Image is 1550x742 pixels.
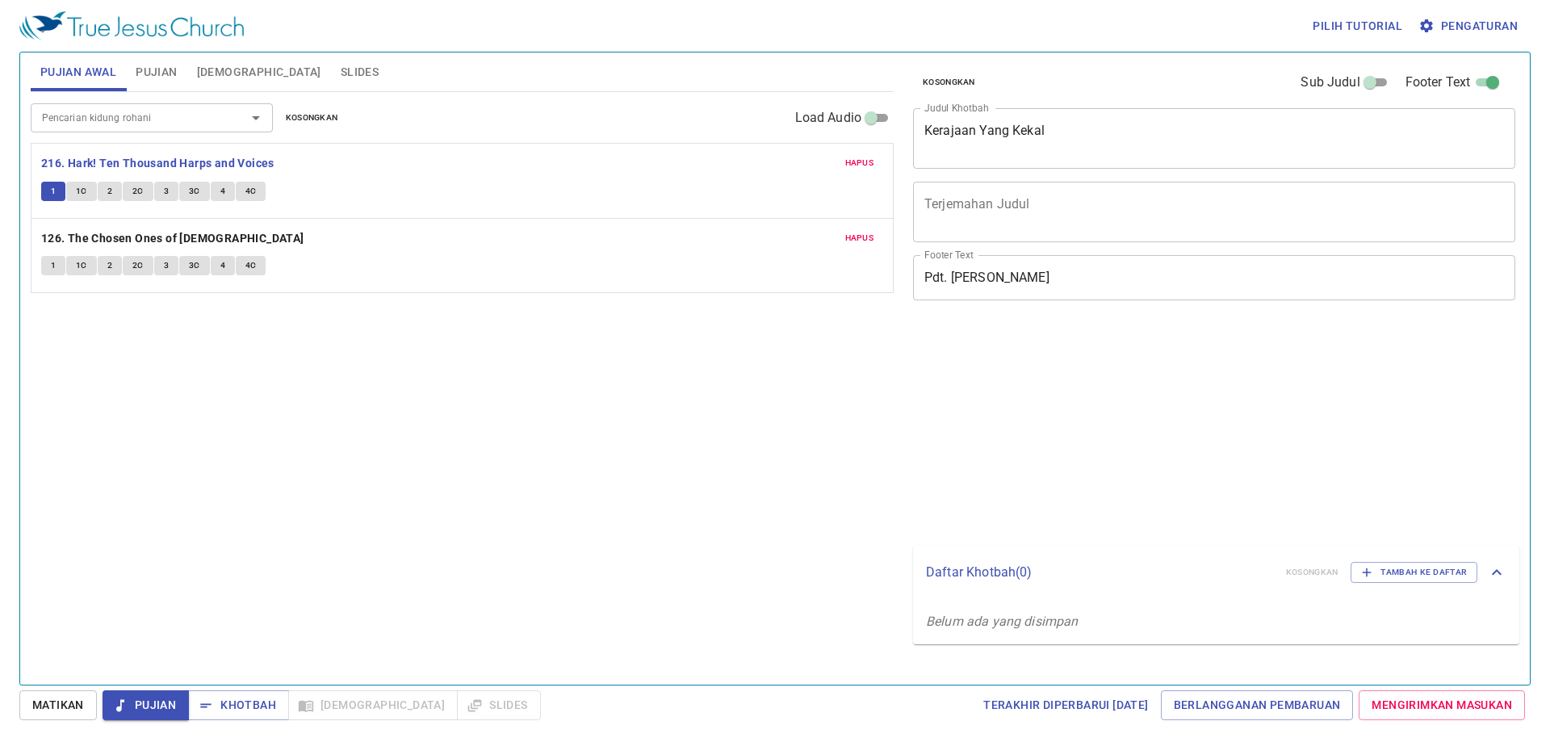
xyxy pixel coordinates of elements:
[845,156,874,170] span: Hapus
[123,256,153,275] button: 2C
[245,107,267,129] button: Open
[836,228,884,248] button: Hapus
[907,317,1397,540] iframe: from-child
[41,153,274,174] b: 216. Hark! Ten Thousand Harps and Voices
[983,695,1148,715] span: Terakhir Diperbarui [DATE]
[103,690,189,720] button: Pujian
[51,258,56,273] span: 1
[164,258,169,273] span: 3
[795,108,862,128] span: Load Audio
[1422,16,1518,36] span: Pengaturan
[1301,73,1359,92] span: Sub Judul
[197,62,321,82] span: [DEMOGRAPHIC_DATA]
[1359,690,1525,720] a: Mengirimkan Masukan
[977,690,1154,720] a: Terakhir Diperbarui [DATE]
[1415,11,1524,41] button: Pengaturan
[32,695,84,715] span: Matikan
[913,73,985,92] button: Kosongkan
[179,182,210,201] button: 3C
[19,11,244,40] img: True Jesus Church
[123,182,153,201] button: 2C
[189,184,200,199] span: 3C
[40,62,116,82] span: Pujian Awal
[276,108,348,128] button: Kosongkan
[211,256,235,275] button: 4
[926,563,1273,582] p: Daftar Khotbah ( 0 )
[132,258,144,273] span: 2C
[51,184,56,199] span: 1
[164,184,169,199] span: 3
[245,184,257,199] span: 4C
[286,111,338,125] span: Kosongkan
[1306,11,1409,41] button: Pilih tutorial
[115,695,176,715] span: Pujian
[211,182,235,201] button: 4
[1372,695,1512,715] span: Mengirimkan Masukan
[188,690,289,720] button: Khotbah
[926,614,1078,629] i: Belum ada yang disimpan
[201,695,276,715] span: Khotbah
[913,546,1519,599] div: Daftar Khotbah(0)KosongkanTambah ke Daftar
[98,256,122,275] button: 2
[341,62,379,82] span: Slides
[98,182,122,201] button: 2
[236,256,266,275] button: 4C
[41,256,65,275] button: 1
[76,184,87,199] span: 1C
[1405,73,1471,92] span: Footer Text
[1313,16,1402,36] span: Pilih tutorial
[836,153,884,173] button: Hapus
[66,256,97,275] button: 1C
[41,153,277,174] button: 216. Hark! Ten Thousand Harps and Voices
[66,182,97,201] button: 1C
[1174,695,1341,715] span: Berlangganan Pembaruan
[924,123,1504,153] textarea: Kerajaan Yang Kekal
[923,75,975,90] span: Kosongkan
[107,258,112,273] span: 2
[236,182,266,201] button: 4C
[41,182,65,201] button: 1
[220,184,225,199] span: 4
[76,258,87,273] span: 1C
[179,256,210,275] button: 3C
[845,231,874,245] span: Hapus
[154,256,178,275] button: 3
[1351,562,1477,583] button: Tambah ke Daftar
[189,258,200,273] span: 3C
[245,258,257,273] span: 4C
[1361,565,1467,580] span: Tambah ke Daftar
[1161,690,1354,720] a: Berlangganan Pembaruan
[136,62,177,82] span: Pujian
[220,258,225,273] span: 4
[132,184,144,199] span: 2C
[41,228,304,249] b: 126. The Chosen Ones of [DEMOGRAPHIC_DATA]
[19,690,97,720] button: Matikan
[107,184,112,199] span: 2
[154,182,178,201] button: 3
[41,228,307,249] button: 126. The Chosen Ones of [DEMOGRAPHIC_DATA]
